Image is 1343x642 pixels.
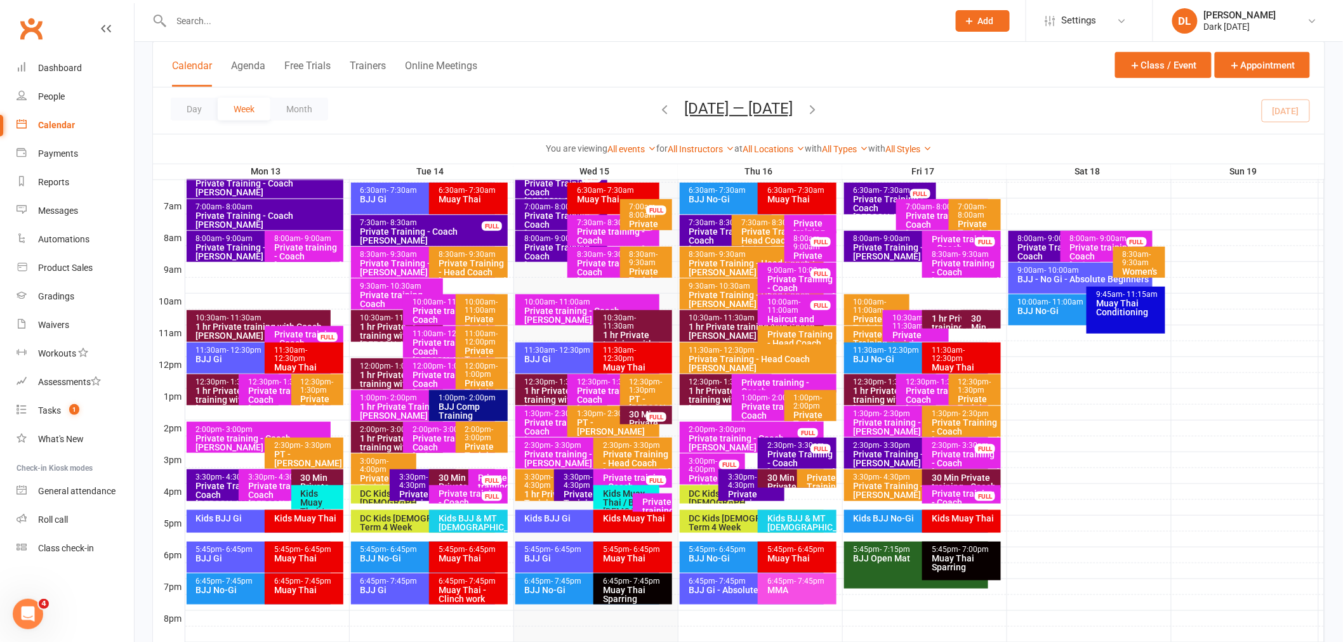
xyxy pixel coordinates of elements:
[1123,250,1151,267] span: - 9:30am
[218,98,270,121] button: Week
[465,186,496,195] span: - 7:30am
[17,111,134,140] a: Calendar
[360,187,493,195] div: 6:30am
[741,378,834,405] div: Private training - Coach [PERSON_NAME]
[604,218,634,227] span: - 8:30am
[524,386,605,413] div: 1 hr Private training with Coach [PERSON_NAME]
[387,218,418,227] span: - 8:30am
[978,16,994,26] span: Add
[793,219,835,254] div: Private training - Coach [PERSON_NAME]
[360,362,440,370] div: 12:00pm
[880,186,911,195] span: - 7:30am
[524,243,605,270] div: Private Training - Coach [PERSON_NAME]
[360,227,506,245] div: Private Training - Coach [PERSON_NAME]
[412,370,493,397] div: Private training - Coach [PERSON_NAME]
[69,404,79,415] span: 1
[892,313,925,331] span: - 11:30am
[689,346,835,355] div: 11:30am
[937,377,967,386] span: - 1:30pm
[223,234,253,243] span: - 9:00am
[227,346,262,355] span: - 12:30pm
[931,346,998,363] div: 11:30am
[227,377,258,386] span: - 1:30pm
[171,98,218,121] button: Day
[524,203,605,211] div: 7:00am
[274,346,307,363] span: - 12:30pm
[905,378,986,386] div: 12:30pm
[629,378,670,395] div: 12:30pm
[956,10,1010,32] button: Add
[842,164,1007,180] th: Fri 17
[885,377,915,386] span: - 1:30pm
[195,386,276,413] div: 1 hr Private training with Coach [PERSON_NAME]
[17,368,134,396] a: Assessments
[822,144,868,154] a: All Types
[1017,275,1151,284] div: BJJ - No Gi - Absolute Beginners
[880,234,911,243] span: - 9:00am
[1017,298,1151,306] div: 10:00am
[656,143,668,154] strong: for
[172,60,212,87] button: Calendar
[793,235,835,251] div: 8:00am
[465,362,506,379] div: 12:00pm
[524,355,658,364] div: BJJ Gi
[195,235,329,243] div: 8:00am
[17,225,134,254] a: Automations
[853,315,908,350] div: Private Training - Head Coach [PERSON_NAME]
[810,237,831,247] div: FULL
[153,388,185,404] th: 1pm
[576,386,657,413] div: Private training - Coach [PERSON_NAME]
[360,219,506,227] div: 7:30am
[270,98,328,121] button: Month
[38,148,78,159] div: Payments
[17,254,134,282] a: Product Sales
[360,195,493,204] div: BJJ Gi
[38,263,93,273] div: Product Sales
[301,234,331,243] span: - 9:00am
[716,282,751,291] span: - 10:30am
[767,330,834,357] div: Private Training - Head Coach [PERSON_NAME]
[885,346,920,355] span: - 12:30pm
[223,202,253,211] span: - 8:00am
[689,219,769,227] div: 7:30am
[630,250,658,267] span: - 9:30am
[720,346,755,355] span: - 12:30pm
[482,221,502,231] div: FULL
[360,291,440,317] div: Private training - Coach [PERSON_NAME]
[227,313,262,322] span: - 11:30am
[195,346,329,355] div: 11:30am
[524,298,658,306] div: 10:00am
[195,322,329,340] div: 1 hr Private training with Coach [PERSON_NAME]
[604,250,634,259] span: - 9:30am
[360,322,440,349] div: 1 hr Private training with Coach [PERSON_NAME]
[853,330,908,365] div: Private Training - Head Coach [PERSON_NAME]
[195,203,341,211] div: 7:00am
[360,370,440,397] div: 1 hr Private training with Coach [PERSON_NAME]
[794,186,824,195] span: - 7:30am
[1204,10,1276,21] div: [PERSON_NAME]
[810,269,831,278] div: FULL
[17,506,134,534] a: Roll call
[646,206,666,215] div: FULL
[38,320,69,330] div: Waivers
[905,386,986,413] div: Private training - Coach [PERSON_NAME]
[412,298,493,306] div: 10:00am
[741,219,821,227] div: 7:30am
[958,377,991,395] span: - 1:30pm
[387,282,422,291] span: - 10:30am
[1122,267,1163,294] div: Women's Muay Thai
[689,355,835,372] div: Private Training - Head Coach [PERSON_NAME]
[38,91,65,102] div: People
[689,227,769,254] div: Private Training - Coach [PERSON_NAME]
[195,179,341,197] div: Private Training - Coach [PERSON_NAME]
[607,144,656,154] a: All events
[868,143,885,154] strong: with
[412,306,493,333] div: Private training - Coach [PERSON_NAME]
[412,330,493,338] div: 11:00am
[1049,298,1084,306] span: - 11:00am
[153,198,185,214] th: 7am
[576,259,657,285] div: Private training - Coach [PERSON_NAME]
[602,314,670,331] div: 10:30am
[1045,266,1080,275] span: - 10:00am
[689,195,822,204] div: BJJ No-Gi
